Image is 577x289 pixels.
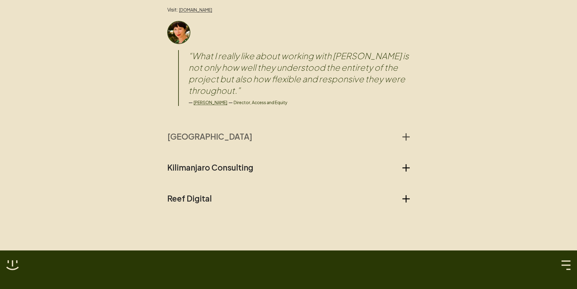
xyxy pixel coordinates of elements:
[167,132,252,141] h2: [GEOGRAPHIC_DATA]
[234,99,288,106] p: Director, Access and Equity
[167,21,190,44] img: Client headshot
[167,6,410,14] p: Visit:
[179,7,212,12] a: [DOMAIN_NAME]
[194,100,227,105] a: [PERSON_NAME]
[188,50,410,96] blockquote: “ What I really like about working with [PERSON_NAME] is not only how well they understood the en...
[188,99,410,106] div: — —
[167,132,410,141] button: [GEOGRAPHIC_DATA]
[167,1,410,106] div: UNSW
[167,194,212,203] h2: Reef Digital
[167,163,253,172] h2: Kilimanjaro Consulting
[167,163,410,172] button: Kilimanjaro Consulting
[167,194,410,203] button: Reef Digital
